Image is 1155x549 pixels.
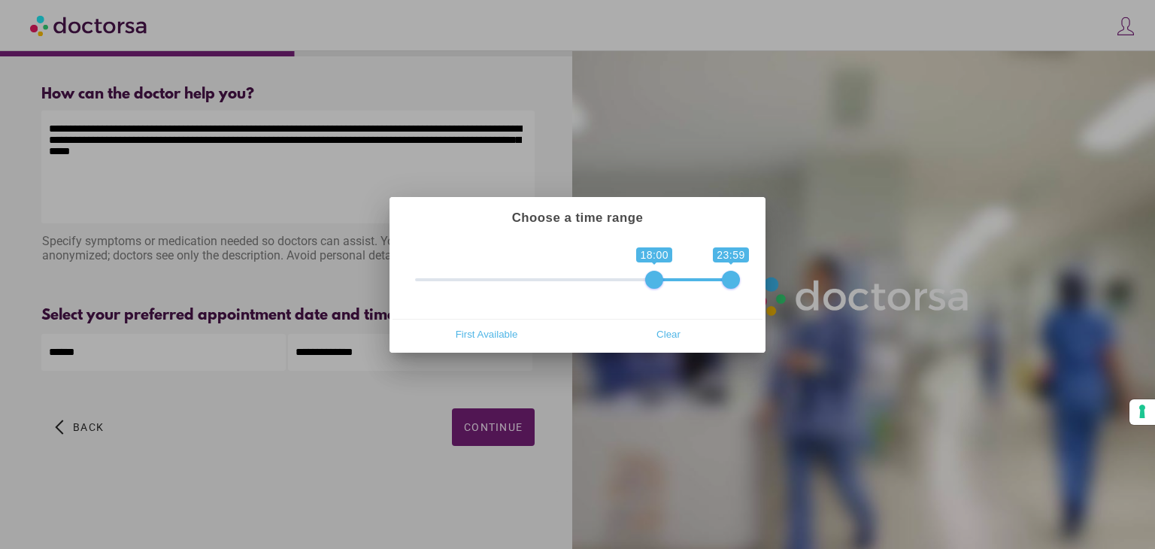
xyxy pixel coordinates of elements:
strong: Choose a time range [512,211,644,225]
span: First Available [400,323,573,346]
button: Your consent preferences for tracking technologies [1129,399,1155,425]
button: First Available [396,323,577,347]
span: Clear [582,323,755,346]
span: 23:59 [713,247,749,262]
span: 18:00 [636,247,672,262]
button: Clear [577,323,759,347]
